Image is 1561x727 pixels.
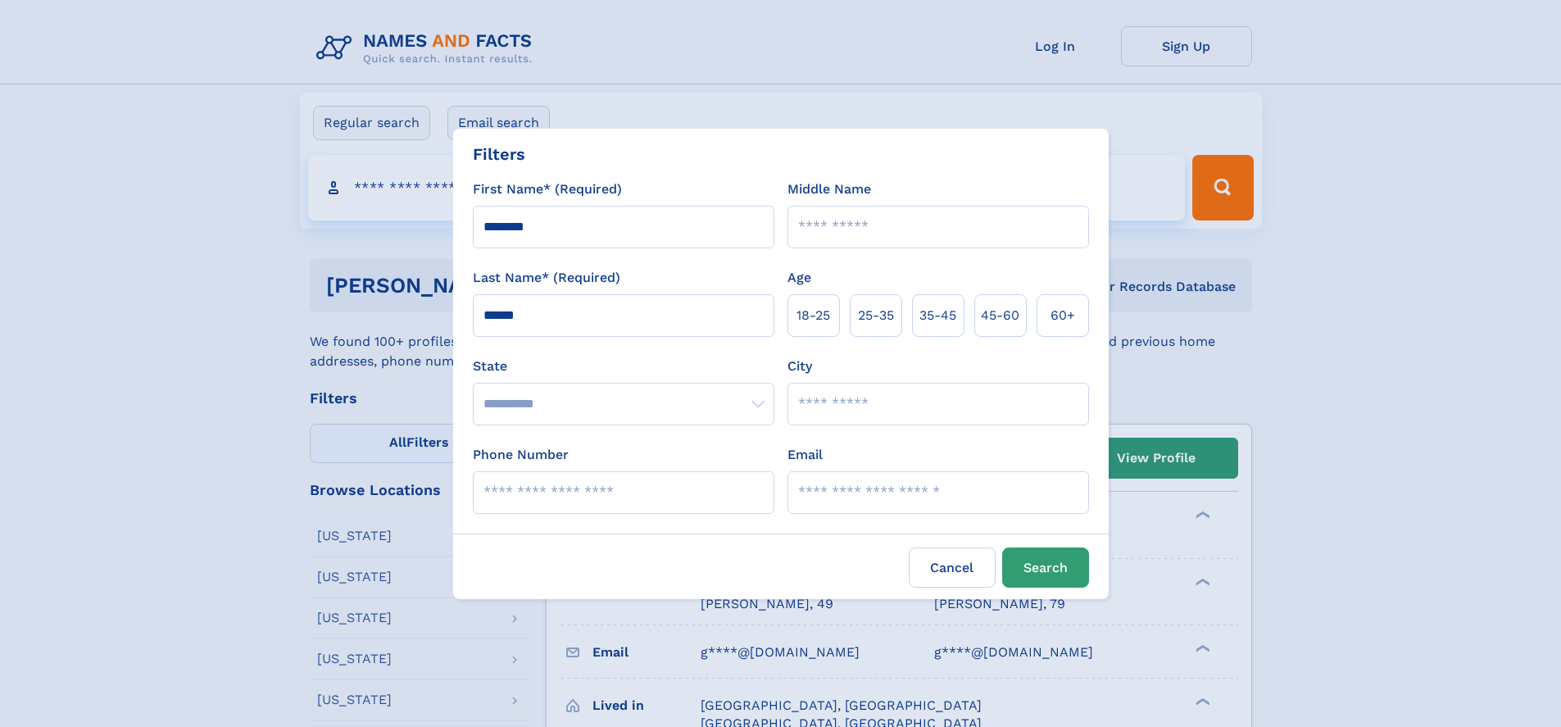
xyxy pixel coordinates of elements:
[473,179,622,199] label: First Name* (Required)
[1002,548,1089,588] button: Search
[473,357,774,376] label: State
[858,306,894,325] span: 25‑35
[473,142,525,166] div: Filters
[787,357,812,376] label: City
[473,268,620,288] label: Last Name* (Required)
[787,179,871,199] label: Middle Name
[787,445,823,465] label: Email
[796,306,830,325] span: 18‑25
[1050,306,1075,325] span: 60+
[981,306,1019,325] span: 45‑60
[919,306,956,325] span: 35‑45
[909,548,996,588] label: Cancel
[787,268,811,288] label: Age
[473,445,569,465] label: Phone Number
